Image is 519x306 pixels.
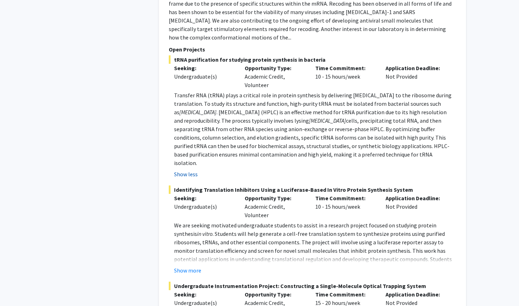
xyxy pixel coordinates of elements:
[197,230,213,237] em: in vitro
[239,194,310,219] div: Academic Credit, Volunteer
[386,194,446,202] p: Application Deadline:
[239,64,310,89] div: Academic Credit, Volunteer
[386,64,446,72] p: Application Deadline:
[245,194,305,202] p: Opportunity Type:
[315,290,375,299] p: Time Commitment:
[174,72,234,81] div: Undergraduate(s)
[315,194,375,202] p: Time Commitment:
[169,282,456,290] span: Undergraduate Instrumentation Project: Constructing a Single-Molecule Optical Trapping System
[174,92,452,116] span: Transfer RNA (tRNA) plays a critical role in protein synthesis by delivering [MEDICAL_DATA] to th...
[386,290,446,299] p: Application Deadline:
[315,64,375,72] p: Time Commitment:
[309,117,346,124] em: [MEDICAL_DATA]
[179,109,216,116] em: [MEDICAL_DATA]
[380,64,451,89] div: Not Provided
[174,64,234,72] p: Seeking:
[169,185,456,194] span: Identifying Translation Inhibitors Using a Luciferase-Based In Vitro Protein Synthesis System
[245,64,305,72] p: Opportunity Type:
[169,55,456,64] span: tRNA purification for studying protein synthesis in bacteria
[169,45,456,54] p: Open Projects
[174,170,198,178] button: Show less
[174,230,452,271] span: . Students will help generate a cell-free translation system to synthesize proteins using purifie...
[174,222,436,237] span: We are seeking motivated undergraduate students to assist in a research project focused on studyi...
[174,194,234,202] p: Seeking:
[245,290,305,299] p: Opportunity Type:
[380,194,451,219] div: Not Provided
[5,274,30,301] iframe: Chat
[174,266,201,275] button: Show more
[310,194,381,219] div: 10 - 15 hours/week
[174,290,234,299] p: Seeking:
[310,64,381,89] div: 10 - 15 hours/week
[174,202,234,211] div: Undergraduate(s)
[174,109,447,124] span: . [MEDICAL_DATA] (HPLC) is an effective method for tRNA purification due to its high resolution a...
